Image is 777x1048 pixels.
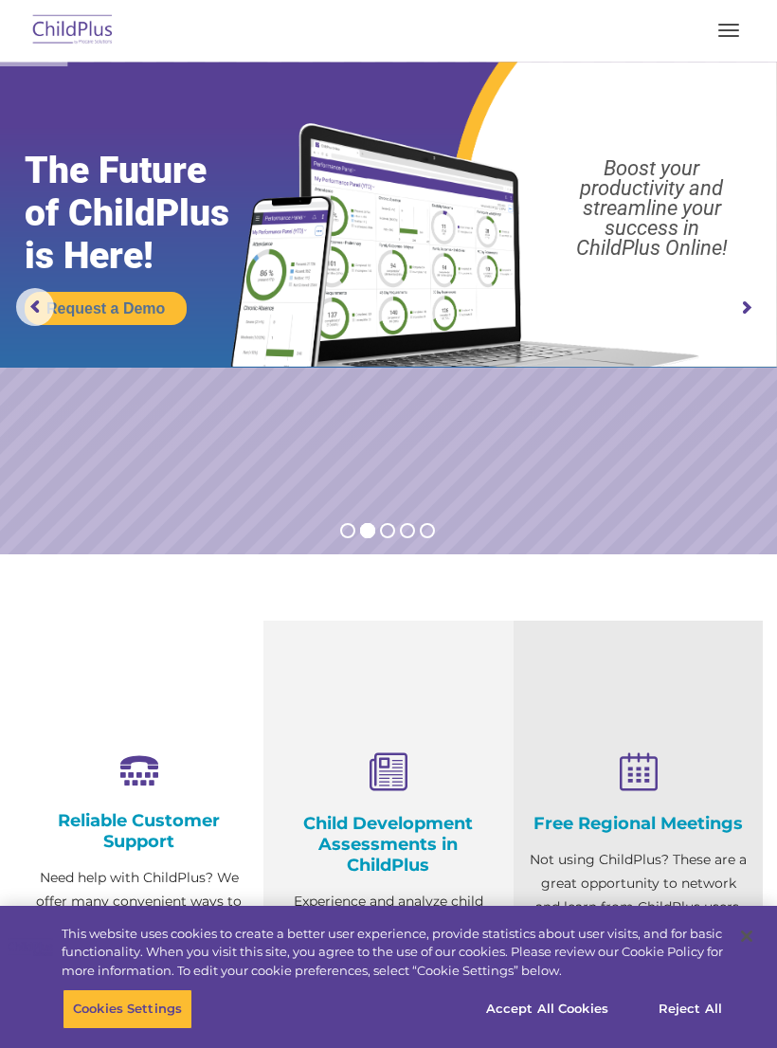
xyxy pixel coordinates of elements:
button: Accept All Cookies [476,989,619,1029]
button: Reject All [631,989,750,1029]
button: Close [726,915,768,957]
p: Not using ChildPlus? These are a great opportunity to network and learn from ChildPlus users. Fin... [528,848,749,967]
rs-layer: The Future of ChildPlus is Here! [25,150,273,278]
h4: Free Regional Meetings [528,813,749,834]
a: Request a Demo [25,292,187,325]
p: Need help with ChildPlus? We offer many convenient ways to contact our amazing Customer Support r... [28,866,249,1032]
p: Experience and analyze child assessments and Head Start data management in one system with zero c... [278,890,498,1032]
h4: Child Development Assessments in ChildPlus [278,813,498,876]
rs-layer: Boost your productivity and streamline your success in ChildPlus Online! [536,158,767,258]
img: ChildPlus by Procare Solutions [28,9,117,53]
div: This website uses cookies to create a better user experience, provide statistics about user visit... [62,925,723,981]
button: Cookies Settings [63,989,192,1029]
h4: Reliable Customer Support [28,810,249,852]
